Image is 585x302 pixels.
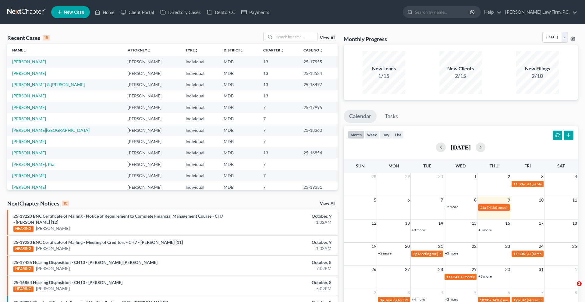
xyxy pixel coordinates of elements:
[219,79,258,90] td: MDB
[13,246,34,252] div: HEARING
[557,163,565,168] span: Sat
[446,275,452,279] span: 11a
[412,297,425,302] a: +4 more
[219,125,258,136] td: MDB
[299,181,337,193] td: 25-19331
[490,163,498,168] span: Thu
[36,265,70,272] a: [PERSON_NAME]
[404,219,410,227] span: 13
[181,56,219,67] td: Individual
[378,251,392,255] a: +2 more
[258,147,299,159] td: 13
[348,131,364,139] button: month
[471,266,477,273] span: 29
[371,173,377,180] span: 28
[451,144,471,150] h2: [DATE]
[456,163,466,168] span: Wed
[12,48,27,52] a: Nameunfold_more
[344,110,377,123] a: Calendar
[219,159,258,170] td: MDB
[240,49,244,52] i: unfold_more
[471,219,477,227] span: 15
[12,128,90,133] a: [PERSON_NAME][GEOGRAPHIC_DATA]
[181,181,219,193] td: Individual
[513,182,525,186] span: 11:30a
[320,36,335,40] a: View All
[440,196,444,204] span: 7
[373,289,377,296] span: 2
[572,219,578,227] span: 18
[12,184,46,190] a: [PERSON_NAME]
[43,35,50,40] div: 15
[238,7,272,18] a: Payments
[438,243,444,250] span: 21
[574,173,578,180] span: 4
[123,147,181,159] td: [PERSON_NAME]
[92,7,118,18] a: Home
[7,34,50,41] div: Recent Cases
[275,32,317,41] input: Search by name...
[280,49,284,52] i: unfold_more
[181,159,219,170] td: Individual
[123,181,181,193] td: [PERSON_NAME]
[356,163,365,168] span: Sun
[507,289,511,296] span: 6
[299,79,337,90] td: 25-18477
[258,56,299,67] td: 13
[12,139,46,144] a: [PERSON_NAME]
[181,113,219,124] td: Individual
[181,79,219,90] td: Individual
[371,219,377,227] span: 12
[128,48,151,52] a: Attorneyunfold_more
[258,90,299,102] td: 13
[564,281,579,296] iframe: Intercom live chat
[471,243,477,250] span: 22
[181,90,219,102] td: Individual
[487,205,545,210] span: 341(a) meeting for [PERSON_NAME]
[123,68,181,79] td: [PERSON_NAME]
[438,173,444,180] span: 30
[258,170,299,181] td: 7
[418,251,466,256] span: Meeting for [PERSON_NAME]
[363,72,405,80] div: 1/15
[525,251,584,256] span: 341(a) meeting for [PERSON_NAME]
[258,181,299,193] td: 7
[524,163,531,168] span: Fri
[229,245,331,251] div: 1:02AM
[440,289,444,296] span: 4
[181,147,219,159] td: Individual
[371,243,377,250] span: 19
[13,226,34,232] div: HEARING
[123,136,181,147] td: [PERSON_NAME]
[181,68,219,79] td: Individual
[258,113,299,124] td: 7
[64,10,84,15] span: New Case
[412,228,425,232] a: +3 more
[123,56,181,67] td: [PERSON_NAME]
[219,102,258,113] td: MDB
[219,147,258,159] td: MDB
[541,289,544,296] span: 7
[13,240,183,245] a: 25-19220 BNC Certificate of Mailing - Meeting of Creditors - CH7 - [PERSON_NAME] [11]
[379,110,403,123] a: Tasks
[219,56,258,67] td: MDB
[181,125,219,136] td: Individual
[219,181,258,193] td: MDB
[445,297,458,302] a: +3 more
[123,102,181,113] td: [PERSON_NAME]
[157,7,204,18] a: Directory Cases
[181,136,219,147] td: Individual
[123,125,181,136] td: [PERSON_NAME]
[505,219,511,227] span: 16
[299,102,337,113] td: 25-17995
[258,125,299,136] td: 7
[507,196,511,204] span: 9
[572,196,578,204] span: 11
[229,213,331,219] div: October, 9
[344,35,387,43] h3: Monthly Progress
[36,245,70,251] a: [PERSON_NAME]
[12,82,85,87] a: [PERSON_NAME] & [PERSON_NAME]
[538,243,544,250] span: 24
[123,159,181,170] td: [PERSON_NAME]
[538,266,544,273] span: 31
